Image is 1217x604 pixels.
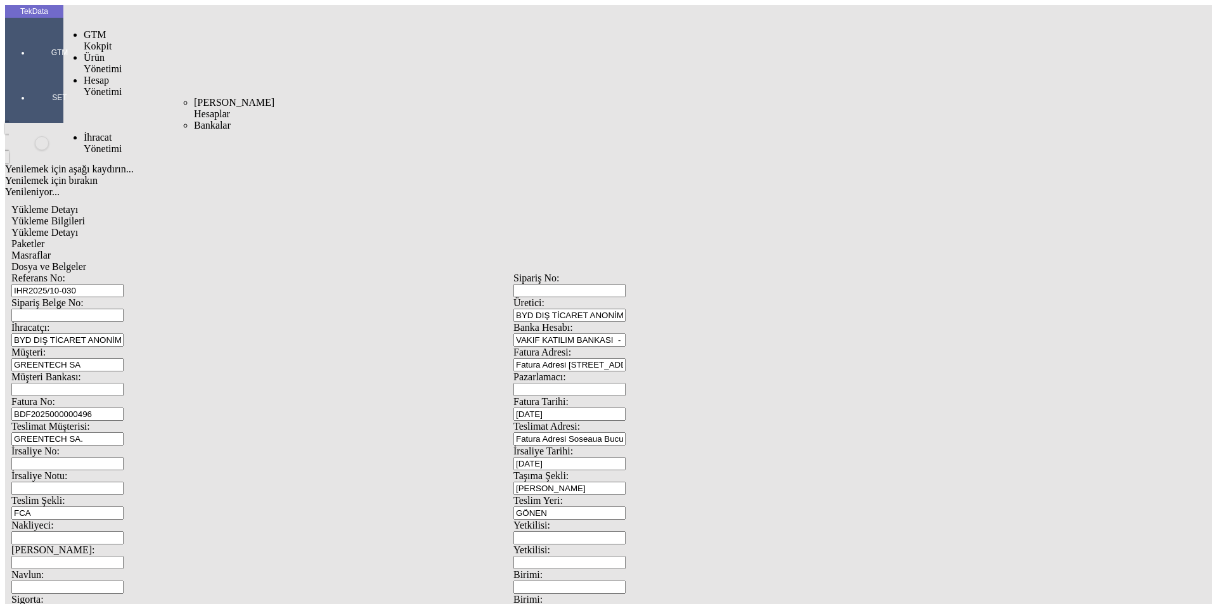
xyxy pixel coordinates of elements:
[11,421,90,432] span: Teslimat Müşterisi:
[194,97,274,119] span: [PERSON_NAME] Hesaplar
[513,544,550,555] span: Yetkilisi:
[5,175,1022,186] div: Yenilemek için bırakın
[513,520,550,530] span: Yetkilisi:
[513,470,569,481] span: Taşıma Şekli:
[11,204,78,215] span: Yükleme Detayı
[513,273,559,283] span: Sipariş No:
[513,297,544,308] span: Üretici:
[11,470,67,481] span: İrsaliye Notu:
[11,495,65,506] span: Teslim Şekli:
[513,396,569,407] span: Fatura Tarihi:
[11,396,55,407] span: Fatura No:
[513,322,573,333] span: Banka Hesabı:
[5,6,63,16] div: TekData
[513,495,563,506] span: Teslim Yeri:
[84,132,122,154] span: İhracat Yönetimi
[11,446,60,456] span: İrsaliye No:
[11,250,51,260] span: Masraflar
[513,446,573,456] span: İrsaliye Tarihi:
[84,75,122,97] span: Hesap Yönetimi
[513,371,566,382] span: Pazarlamacı:
[11,371,81,382] span: Müşteri Bankası:
[11,261,86,272] span: Dosya ve Belgeler
[84,29,112,51] span: GTM Kokpit
[11,227,78,238] span: Yükleme Detayı
[11,569,44,580] span: Navlun:
[11,322,49,333] span: İhracatçı:
[513,347,571,357] span: Fatura Adresi:
[513,421,580,432] span: Teslimat Adresi:
[194,120,231,131] span: Bankalar
[5,186,1022,198] div: Yenileniyor...
[11,347,46,357] span: Müşteri:
[11,273,65,283] span: Referans No:
[513,569,543,580] span: Birimi:
[41,93,79,103] span: SET
[84,52,122,74] span: Ürün Yönetimi
[11,297,84,308] span: Sipariş Belge No:
[11,520,54,530] span: Nakliyeci:
[5,164,1022,175] div: Yenilemek için aşağı kaydırın...
[11,544,95,555] span: [PERSON_NAME]:
[11,215,85,226] span: Yükleme Bilgileri
[11,238,44,249] span: Paketler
